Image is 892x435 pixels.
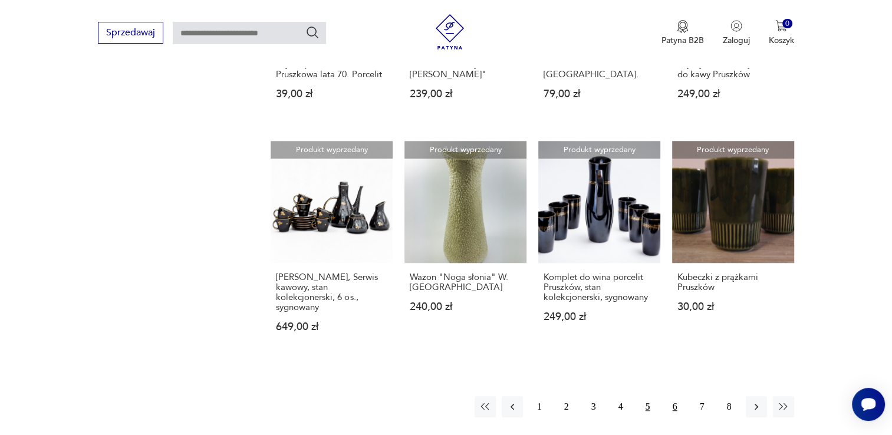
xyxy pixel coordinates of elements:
[775,20,787,32] img: Ikona koszyka
[610,396,631,417] button: 4
[276,322,387,332] p: 649,00 zł
[769,35,794,46] p: Koszyk
[730,20,742,32] img: Ikonka użytkownika
[276,89,387,99] p: 39,00 zł
[723,20,750,46] button: Zaloguj
[664,396,686,417] button: 6
[544,60,655,80] h3: Zestaw 6 filiżanek, [GEOGRAPHIC_DATA].
[661,35,704,46] p: Patyna B2B
[544,272,655,302] h3: Komplet do wina porcelit Pruszków, stan kolekcjonerski, sygnowany
[432,14,468,50] img: Patyna - sklep z meblami i dekoracjami vintage
[404,141,526,355] a: Produkt wyprzedanyWazon "Noga słonia" W. Gołajewskiej PruszkówWazon "Noga słonia" W. [GEOGRAPHIC_...
[410,89,521,99] p: 239,00 zł
[98,29,163,38] a: Sprzedawaj
[529,396,550,417] button: 1
[410,60,521,80] h3: Zestaw Deserowy "[PERSON_NAME]"
[538,141,660,355] a: Produkt wyprzedanyKomplet do wina porcelit Pruszków, stan kolekcjonerski, sygnowanyKomplet do win...
[276,272,387,312] h3: [PERSON_NAME], Serwis kawowy, stan kolekcjonerski, 6 os., sygnowany
[677,302,789,312] p: 30,00 zł
[410,272,521,292] h3: Wazon "Noga słonia" W. [GEOGRAPHIC_DATA]
[637,396,659,417] button: 5
[677,20,689,33] img: Ikona medalu
[276,60,387,80] h3: Piękna patera kabaret z Pruszkowa lata 70. Porcelit
[723,35,750,46] p: Zaloguj
[544,89,655,99] p: 79,00 zł
[677,89,789,99] p: 249,00 zł
[583,396,604,417] button: 3
[98,22,163,44] button: Sprzedawaj
[769,20,794,46] button: 0Koszyk
[692,396,713,417] button: 7
[661,20,704,46] button: Patyna B2B
[677,60,789,80] h3: Piękny rozszerzony serwis do kawy Pruszków
[410,302,521,312] p: 240,00 zł
[305,25,320,39] button: Szukaj
[544,312,655,322] p: 249,00 zł
[852,388,885,421] iframe: Smartsupp widget button
[677,272,789,292] h3: Kubeczki z prążkami Pruszków
[782,19,792,29] div: 0
[556,396,577,417] button: 2
[661,20,704,46] a: Ikona medaluPatyna B2B
[672,141,794,355] a: Produkt wyprzedanyKubeczki z prążkami PruszkówKubeczki z prążkami Pruszków30,00 zł
[719,396,740,417] button: 8
[271,141,393,355] a: Produkt wyprzedanyKajtek Pruszków, Serwis kawowy, stan kolekcjonerski, 6 os., sygnowany[PERSON_NA...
